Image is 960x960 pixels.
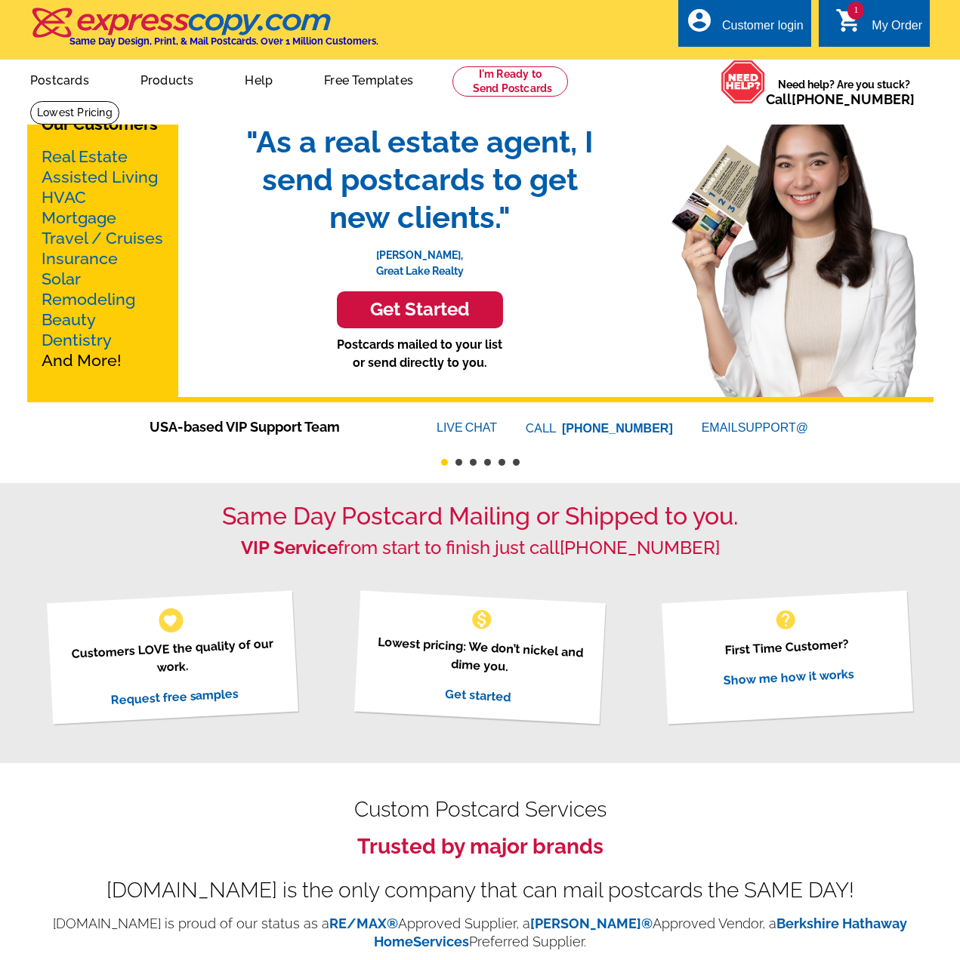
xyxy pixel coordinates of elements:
[30,801,930,819] h2: Custom Postcard Services
[110,686,239,707] a: Request free samples
[42,208,116,227] a: Mortgage
[470,608,494,632] span: monetization_on
[150,417,391,437] span: USA-based VIP Support Team
[30,537,930,559] h2: from start to finish just call
[221,61,297,97] a: Help
[847,2,864,20] span: 1
[30,882,930,900] div: [DOMAIN_NAME] is the only company that can mail postcards the SAME DAY!
[441,459,448,466] button: 1 of 6
[835,7,863,34] i: shopping_cart
[231,336,609,372] p: Postcards mailed to your list or send directly to you.
[66,634,279,682] p: Customers LOVE the quality of our work.
[42,229,163,248] a: Travel / Cruises
[686,17,804,35] a: account_circle Customer login
[562,422,673,435] a: [PHONE_NUMBER]
[42,168,158,186] a: Assisted Living
[30,18,378,47] a: Same Day Design, Print, & Mail Postcards. Over 1 Million Customers.
[42,146,164,371] p: And More!
[42,290,135,309] a: Remodeling
[499,459,505,466] button: 5 of 6
[766,91,915,107] span: Call
[373,632,587,680] p: Lowest pricing: We don’t nickel and dime you.
[738,419,810,437] font: SUPPORT@
[162,612,178,628] span: favorite
[42,249,118,268] a: Insurance
[445,686,511,704] a: Get started
[681,632,894,662] p: First Time Customer?
[470,459,477,466] button: 3 of 6
[42,310,96,329] a: Beauty
[356,299,484,321] h3: Get Started
[231,291,609,328] a: Get Started
[437,421,497,434] a: LIVECHAT
[42,188,86,207] a: HVAC
[42,269,81,288] a: Solar
[42,147,128,166] a: Real Estate
[437,419,465,437] font: LIVE
[721,60,766,104] img: help
[526,420,558,438] font: CALL
[69,35,378,47] h4: Same Day Design, Print, & Mail Postcards. Over 1 Million Customers.
[300,61,437,97] a: Free Templates
[723,666,854,688] a: Show me how it works
[116,61,218,97] a: Products
[30,502,930,531] h1: Same Day Postcard Mailing or Shipped to you.
[792,91,915,107] a: [PHONE_NUMBER]
[30,834,930,860] h3: Trusted by major brands
[231,236,609,279] p: [PERSON_NAME], Great Lake Realty
[722,19,804,40] div: Customer login
[530,915,653,931] a: [PERSON_NAME]®
[560,537,720,558] a: [PHONE_NUMBER]
[42,331,112,349] a: Dentistry
[329,915,398,931] a: RE/MAX®
[513,459,520,466] button: 6 of 6
[773,608,798,632] span: help
[702,421,810,434] a: EMAILSUPPORT@
[766,77,922,107] span: Need help? Are you stuck?
[835,17,922,35] a: 1 shopping_cart My Order
[6,61,113,97] a: Postcards
[241,537,338,558] strong: VIP Service
[872,19,922,40] div: My Order
[484,459,491,466] button: 4 of 6
[686,7,713,34] i: account_circle
[30,915,930,951] p: [DOMAIN_NAME] is proud of our status as a Approved Supplier, a Approved Vendor, a Preferred Suppl...
[231,123,609,236] span: "As a real estate agent, I send postcards to get new clients."
[455,459,462,466] button: 2 of 6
